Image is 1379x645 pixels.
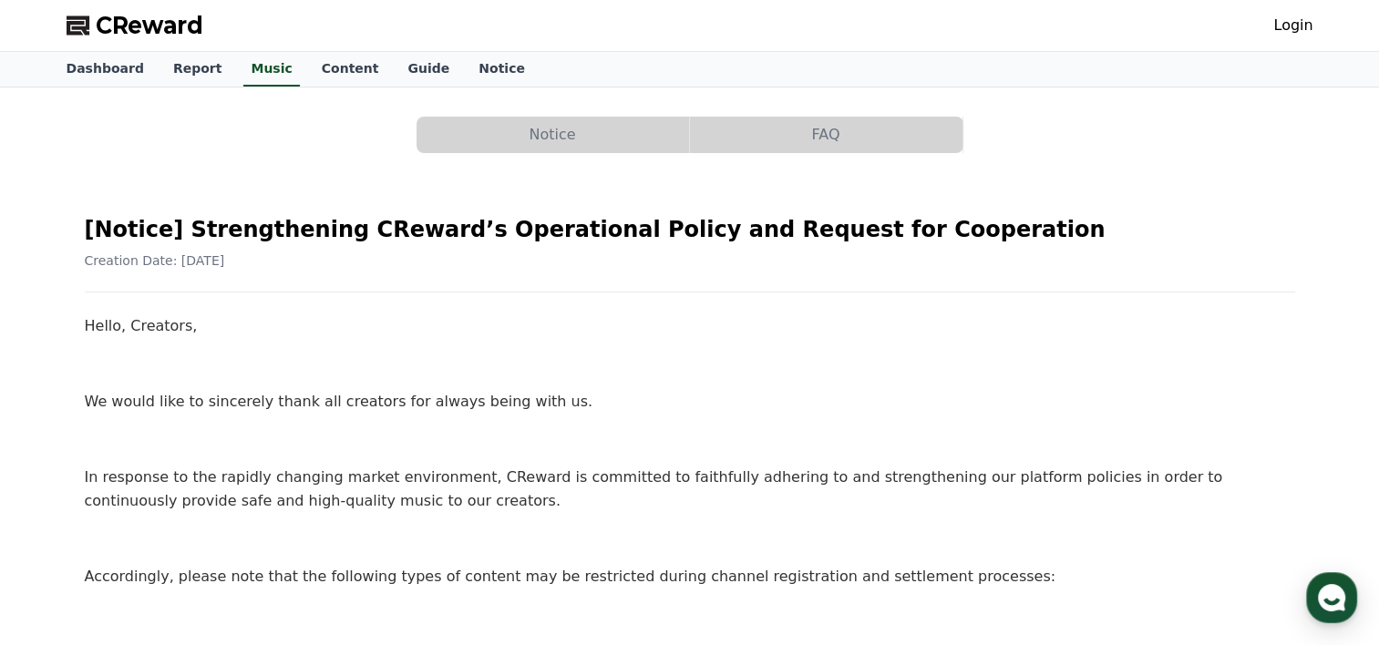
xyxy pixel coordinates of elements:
p: We would like to sincerely thank all creators for always being with us. [85,390,1295,414]
button: Notice [417,117,689,153]
p: Accordingly, please note that the following types of content may be restricted during channel reg... [85,565,1295,589]
a: Messages [120,494,235,539]
span: Settings [270,521,314,536]
span: Messages [151,522,205,537]
a: Report [159,52,237,87]
p: In response to the rapidly changing market environment, CReward is committed to faithfully adheri... [85,466,1295,512]
p: Hello, Creators, [85,314,1295,338]
a: Music [243,52,299,87]
a: CReward [67,11,203,40]
a: Notice [417,117,690,153]
span: Creation Date: [DATE] [85,253,225,268]
a: Notice [464,52,540,87]
button: FAQ [690,117,962,153]
a: Dashboard [52,52,159,87]
a: FAQ [690,117,963,153]
span: Home [46,521,78,536]
a: Guide [393,52,464,87]
a: Settings [235,494,350,539]
span: CReward [96,11,203,40]
a: Home [5,494,120,539]
a: Content [307,52,394,87]
h2: [Notice] Strengthening CReward’s Operational Policy and Request for Cooperation [85,215,1295,244]
a: Login [1273,15,1312,36]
